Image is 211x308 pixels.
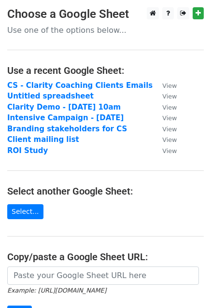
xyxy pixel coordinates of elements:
[7,146,48,155] a: ROI Study
[153,135,177,144] a: View
[162,93,177,100] small: View
[7,204,43,219] a: Select...
[7,135,79,144] a: Client mailing list
[7,113,124,122] a: Intensive Campaign - [DATE]
[162,104,177,111] small: View
[153,113,177,122] a: View
[7,266,199,285] input: Paste your Google Sheet URL here
[153,125,177,133] a: View
[153,103,177,112] a: View
[153,146,177,155] a: View
[7,65,204,76] h4: Use a recent Google Sheet:
[153,92,177,100] a: View
[7,103,121,112] a: Clarity Demo - [DATE] 10am
[162,126,177,133] small: View
[7,287,106,294] small: Example: [URL][DOMAIN_NAME]
[7,125,127,133] a: Branding stakeholders for CS
[7,251,204,263] h4: Copy/paste a Google Sheet URL:
[163,262,211,308] iframe: Chat Widget
[162,82,177,89] small: View
[162,147,177,154] small: View
[7,92,94,100] a: Untitled spreadsheet
[153,81,177,90] a: View
[162,114,177,122] small: View
[7,185,204,197] h4: Select another Google Sheet:
[7,25,204,35] p: Use one of the options below...
[7,7,204,21] h3: Choose a Google Sheet
[7,81,153,90] a: CS - Clarity Coaching Clients Emails
[162,136,177,143] small: View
